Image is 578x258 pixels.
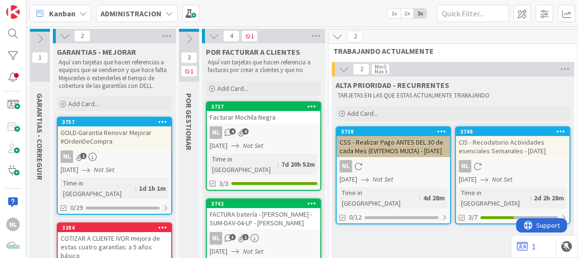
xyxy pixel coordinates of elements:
span: [DATE] [61,165,78,175]
div: 3748 [460,128,569,135]
a: 1 [517,241,536,252]
div: CIS - Recodatorio Actividades esenciales Semanales - [DATE] [456,136,569,157]
div: NL [210,126,222,139]
i: Not Set [373,175,393,184]
span: [DATE] [210,246,227,257]
i: Not Set [492,175,513,184]
div: Max 3 [374,69,387,74]
div: Time in [GEOGRAPHIC_DATA] [459,187,530,209]
div: 3748CIS - Recodatorio Actividades esenciales Semanales - [DATE] [456,127,569,157]
p: Aquí van tarjetas que hacen referencias a equipos que se vendieron y que hace falta Mejorarles o ... [59,59,170,90]
span: POR GESTIONAR [184,93,194,150]
div: NL [210,232,222,245]
span: 1 [241,30,258,42]
div: 3757GOLD-Garantia Renovar Mejorar #OrdenDeCompra [58,118,171,147]
div: NL [207,126,320,139]
div: 3748 [456,127,569,136]
span: TRABAJANDO ACTUALMENTE [333,46,565,56]
i: Not Set [243,141,264,150]
div: 3757 [62,119,171,125]
span: 2 [353,63,369,75]
div: NL [6,218,20,231]
p: TARJETAS EN LAS QUE ESTAS ACTUALMENTE TRABAJANDO [338,92,568,99]
span: ALTA PRIORIDAD - RECURRENTES [336,80,449,90]
span: 0/29 [70,203,83,213]
span: 3/3 [219,179,228,189]
span: Add Card... [68,99,99,108]
span: Add Card... [217,84,248,93]
div: 3284 [62,224,171,231]
div: 3757 [58,118,171,126]
div: CSS - Realizar Pago ANTES DEL 30 de cada Mes (EVITEMOS MULTA) - [DATE] [337,136,450,157]
div: 3727 [207,102,320,111]
a: 3727Facturar Mochila NegraNL[DATE]Not SetTime in [GEOGRAPHIC_DATA]:7d 20h 52m3/3 [206,101,321,191]
span: 1 [181,65,197,77]
span: [DATE] [210,141,227,151]
div: NL [337,160,450,172]
span: GARANTIAS - MEJORAR [57,47,136,57]
span: 1 [32,52,48,63]
span: POR FACTURAR A CLIENTES [206,47,300,57]
span: 1x [388,9,401,18]
div: 2d 2h 28m [531,193,566,203]
a: 3748CIS - Recodatorio Actividades esenciales Semanales - [DATE]NL[DATE]Not SetTime in [GEOGRAPHIC... [455,126,570,224]
div: NL [207,232,320,245]
span: 3x [414,9,427,18]
span: 2 [347,31,363,42]
a: 3738CSS - Realizar Pago ANTES DEL 30 de cada Mes (EVITEMOS MULTA) - [DATE]NL[DATE]Not SetTime in ... [336,126,451,224]
div: 4d 28m [421,193,447,203]
span: 4 [223,30,239,42]
img: avatar [6,239,20,253]
div: NL [459,160,471,172]
div: 3738 [341,128,450,135]
div: 3727Facturar Mochila Negra [207,102,320,123]
div: Min 0 [374,64,386,69]
span: 0/12 [349,212,362,222]
span: : [135,183,137,194]
div: 3742FACTURA batería - [PERSON_NAME] - SUM-DAV-04-LP - [PERSON_NAME] [207,199,320,229]
div: 3727 [211,103,320,110]
div: Time in [GEOGRAPHIC_DATA] [210,154,277,175]
span: Support [20,1,44,13]
div: GOLD-Garantia Renovar Mejorar #OrdenDeCompra [58,126,171,147]
span: : [530,193,531,203]
span: Kanban [49,8,75,19]
div: 7d 20h 52m [279,159,317,170]
div: NL [456,160,569,172]
span: 3 [229,234,236,240]
span: 4 [229,128,236,135]
div: 3738 [337,127,450,136]
span: 1 [80,153,87,159]
span: [DATE] [459,174,477,184]
span: [DATE] [339,174,357,184]
div: FACTURA batería - [PERSON_NAME] - SUM-DAV-04-LP - [PERSON_NAME] [207,208,320,229]
span: 3/7 [468,212,477,222]
span: 2 [74,30,90,42]
b: ADMINISTRACION [101,9,162,18]
span: : [277,159,279,170]
p: Aquí van tarjetas que hacen referencia a facturas por crear a clientes y que no [208,59,319,74]
img: Visit kanbanzone.com [6,5,20,19]
a: 3757GOLD-Garantia Renovar Mejorar #OrdenDeCompraNL[DATE]Not SetTime in [GEOGRAPHIC_DATA]:1d 1h 1m... [57,117,172,215]
input: Quick Filter... [437,5,509,22]
div: NL [58,150,171,163]
span: 2x [401,9,414,18]
div: Time in [GEOGRAPHIC_DATA] [339,187,419,209]
div: 3742 [207,199,320,208]
div: 3284 [58,223,171,232]
span: GARANTIAS - CORREGUIR [35,93,45,180]
span: 3 [181,52,197,63]
span: Add Card... [347,109,378,118]
div: NL [61,150,73,163]
i: Not Set [94,165,114,174]
div: 3742 [211,200,320,207]
span: 4 [242,128,249,135]
div: 1d 1h 1m [137,183,168,194]
span: 1 [242,234,249,240]
div: NL [339,160,352,172]
i: Not Set [243,247,264,256]
span: : [419,193,421,203]
div: Time in [GEOGRAPHIC_DATA] [61,178,135,199]
div: Facturar Mochila Negra [207,111,320,123]
div: 3738CSS - Realizar Pago ANTES DEL 30 de cada Mes (EVITEMOS MULTA) - [DATE] [337,127,450,157]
